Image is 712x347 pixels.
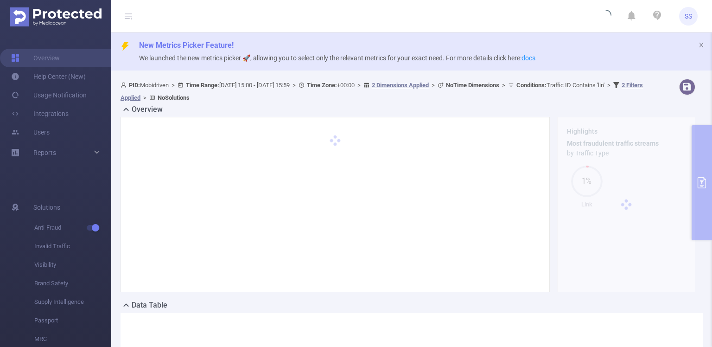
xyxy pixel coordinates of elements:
[121,82,643,101] span: Mobidriven [DATE] 15:00 - [DATE] 15:59 +00:00
[600,10,611,23] i: icon: loading
[499,82,508,89] span: >
[129,82,140,89] b: PID:
[372,82,429,89] u: 2 Dimensions Applied
[33,149,56,156] span: Reports
[11,104,69,123] a: Integrations
[140,94,149,101] span: >
[33,143,56,162] a: Reports
[516,82,547,89] b: Conditions :
[429,82,438,89] span: >
[34,237,111,256] span: Invalid Traffic
[33,198,60,217] span: Solutions
[307,82,337,89] b: Time Zone:
[186,82,219,89] b: Time Range:
[604,82,613,89] span: >
[355,82,363,89] span: >
[698,42,705,48] i: icon: close
[132,104,163,115] h2: Overview
[139,54,535,62] span: We launched the new metrics picker 🚀, allowing you to select only the relevant metrics for your e...
[446,82,499,89] b: No Time Dimensions
[521,54,535,62] a: docs
[34,218,111,237] span: Anti-Fraud
[121,42,130,51] i: icon: thunderbolt
[685,7,692,26] span: SS
[11,86,87,104] a: Usage Notification
[169,82,178,89] span: >
[34,274,111,293] span: Brand Safety
[34,311,111,330] span: Passport
[516,82,604,89] span: Traffic ID Contains 'lin'
[158,94,190,101] b: No Solutions
[11,67,86,86] a: Help Center (New)
[34,256,111,274] span: Visibility
[121,82,129,88] i: icon: user
[11,123,50,141] a: Users
[290,82,299,89] span: >
[34,293,111,311] span: Supply Intelligence
[11,49,60,67] a: Overview
[139,41,234,50] span: New Metrics Picker Feature!
[10,7,102,26] img: Protected Media
[132,300,167,311] h2: Data Table
[698,40,705,50] button: icon: close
